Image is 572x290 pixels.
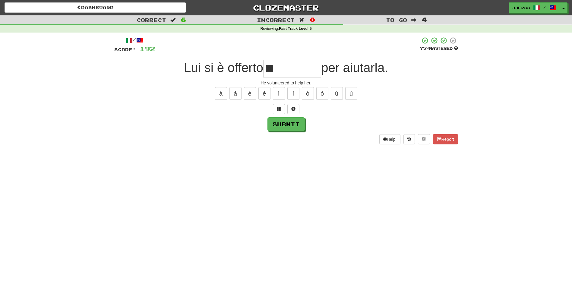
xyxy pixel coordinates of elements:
[273,87,285,100] button: ì
[5,2,186,13] a: Dashboard
[302,87,314,100] button: ò
[140,45,155,52] span: 192
[420,46,458,51] div: Mastered
[420,46,429,51] span: 75 %
[181,16,186,23] span: 6
[257,17,295,23] span: Incorrect
[170,17,177,23] span: :
[244,87,256,100] button: è
[379,134,401,144] button: Help!
[316,87,328,100] button: ó
[114,47,136,52] span: Score:
[345,87,357,100] button: ú
[509,2,560,13] a: JJF200 /
[287,87,299,100] button: í
[403,134,415,144] button: Round history (alt+y)
[310,16,315,23] span: 0
[433,134,458,144] button: Report
[273,104,285,114] button: Switch sentence to multiple choice alt+p
[215,87,227,100] button: à
[411,17,418,23] span: :
[258,87,270,100] button: é
[512,5,530,11] span: JJF200
[229,87,242,100] button: á
[114,37,155,44] div: /
[195,2,377,13] a: Clozemaster
[267,117,305,131] button: Submit
[321,61,388,75] span: per aiutarla.
[331,87,343,100] button: ù
[184,61,263,75] span: Lui si è offerto
[386,17,407,23] span: To go
[543,5,546,9] span: /
[299,17,306,23] span: :
[279,27,312,31] strong: Fast Track Level 5
[287,104,299,114] button: Single letter hint - you only get 1 per sentence and score half the points! alt+h
[422,16,427,23] span: 4
[114,80,458,86] div: He volunteered to help her.
[137,17,166,23] span: Correct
